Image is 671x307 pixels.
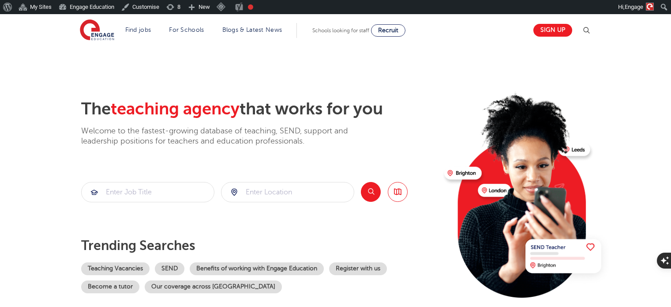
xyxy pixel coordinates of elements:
[81,182,214,202] div: Submit
[81,126,372,147] p: Welcome to the fastest-growing database of teaching, SEND, support and leadership positions for t...
[190,262,324,275] a: Benefits of working with Engage Education
[145,280,282,293] a: Our coverage across [GEOGRAPHIC_DATA]
[378,27,398,34] span: Recruit
[371,24,405,37] a: Recruit
[222,27,282,33] a: Blogs & Latest News
[312,27,369,34] span: Schools looking for staff
[80,19,114,42] img: Engage Education
[625,4,643,10] span: Engage
[81,280,139,293] a: Become a tutor
[111,99,240,118] span: teaching agency
[82,182,214,202] input: Submit
[329,262,387,275] a: Register with us
[533,24,572,37] a: Sign up
[169,27,204,33] a: For Schools
[221,182,354,202] input: Submit
[155,262,184,275] a: SEND
[81,238,437,254] p: Trending searches
[361,182,381,202] button: Search
[248,4,253,10] div: Needs improvement
[125,27,151,33] a: Find jobs
[81,99,437,119] h2: The that works for you
[81,262,150,275] a: Teaching Vacancies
